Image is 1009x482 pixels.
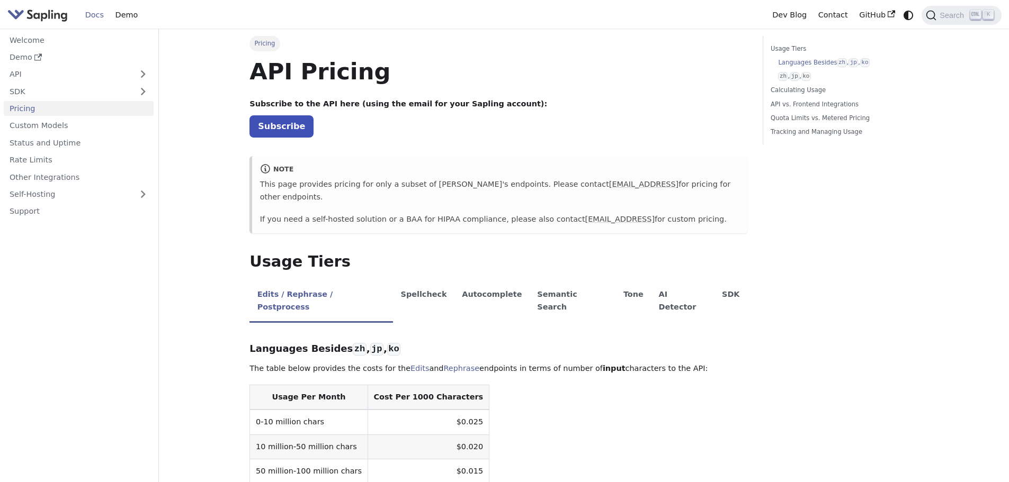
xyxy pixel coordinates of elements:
[353,343,366,356] code: zh
[4,67,132,82] a: API
[260,213,740,226] p: If you need a self-hosted solution or a BAA for HIPAA compliance, please also contact for custom ...
[801,72,811,81] code: ko
[771,99,914,110] a: API vs. Frontend Integrations
[250,434,368,459] td: 10 million-50 million chars
[370,343,383,356] code: jp
[771,127,914,137] a: Tracking and Managing Usage
[7,7,72,23] a: Sapling.ai
[387,343,400,356] code: ko
[4,50,154,65] a: Demo
[837,58,847,67] code: zh
[983,10,994,20] kbd: K
[4,169,154,185] a: Other Integrations
[4,152,154,168] a: Rate Limits
[616,281,651,323] li: Tone
[790,72,799,81] code: jp
[368,434,489,459] td: $0.020
[249,362,747,375] p: The table below provides the costs for the and endpoints in terms of number of characters to the ...
[410,364,429,372] a: Edits
[7,7,68,23] img: Sapling.ai
[249,343,747,355] h3: Languages Besides , ,
[603,364,626,372] strong: input
[132,67,154,82] button: Expand sidebar category 'API'
[454,281,530,323] li: Autocomplete
[609,180,678,188] a: [EMAIL_ADDRESS]
[812,7,854,23] a: Contact
[771,44,914,54] a: Usage Tiers
[443,364,479,372] a: Rephrase
[530,281,616,323] li: Semantic Search
[132,84,154,99] button: Expand sidebar category 'SDK'
[585,215,655,223] a: [EMAIL_ADDRESS]
[715,281,747,323] li: SDK
[249,252,747,271] h2: Usage Tiers
[110,7,144,23] a: Demo
[860,58,870,67] code: ko
[766,7,812,23] a: Dev Blog
[368,385,489,410] th: Cost Per 1000 Characters
[771,113,914,123] a: Quota Limits vs. Metered Pricing
[249,281,393,323] li: Edits / Rephrase / Postprocess
[936,11,970,20] span: Search
[260,163,740,176] div: note
[393,281,454,323] li: Spellcheck
[4,204,154,219] a: Support
[260,178,740,204] p: This page provides pricing for only a subset of [PERSON_NAME]'s endpoints. Please contact for pri...
[853,7,900,23] a: GitHub
[249,99,547,108] strong: Subscribe to the API here (using the email for your Sapling account):
[922,6,1001,25] button: Search (Ctrl+K)
[250,410,368,434] td: 0-10 million chars
[4,84,132,99] a: SDK
[4,101,154,116] a: Pricing
[778,72,788,81] code: zh
[778,58,910,68] a: Languages Besideszh,jp,ko
[778,71,910,81] a: zh,jp,ko
[4,135,154,150] a: Status and Uptime
[849,58,858,67] code: jp
[249,36,280,51] span: Pricing
[79,7,110,23] a: Docs
[250,385,368,410] th: Usage Per Month
[4,118,154,133] a: Custom Models
[249,36,747,51] nav: Breadcrumbs
[4,32,154,48] a: Welcome
[901,7,916,23] button: Switch between dark and light mode (currently system mode)
[771,85,914,95] a: Calculating Usage
[368,410,489,434] td: $0.025
[249,57,747,86] h1: API Pricing
[249,115,314,137] a: Subscribe
[651,281,715,323] li: AI Detector
[4,187,154,202] a: Self-Hosting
